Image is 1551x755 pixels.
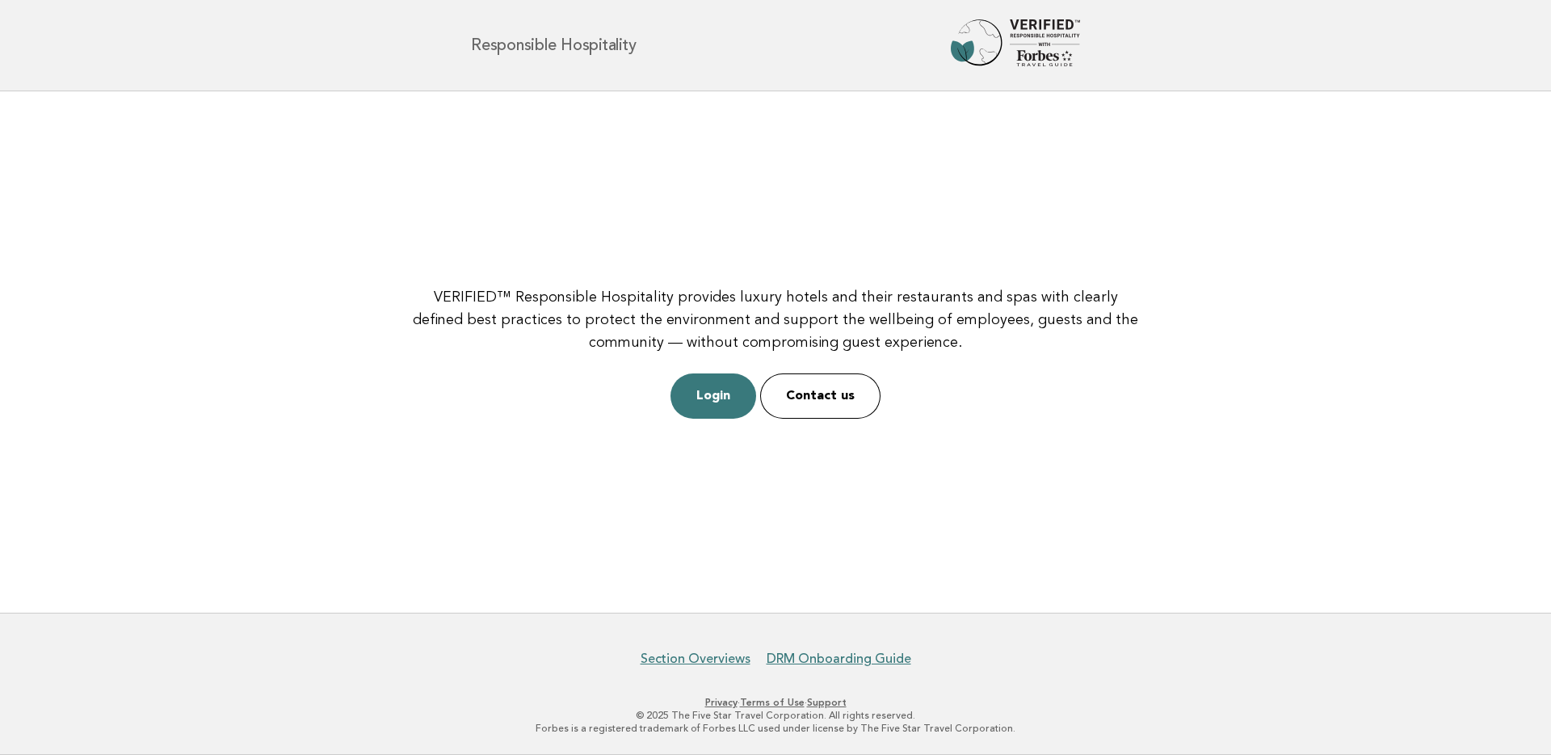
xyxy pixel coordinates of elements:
a: Contact us [760,373,881,419]
p: · · [281,696,1270,709]
p: Forbes is a registered trademark of Forbes LLC used under license by The Five Star Travel Corpora... [281,722,1270,735]
a: Section Overviews [641,651,750,667]
p: © 2025 The Five Star Travel Corporation. All rights reserved. [281,709,1270,722]
img: Forbes Travel Guide [951,19,1080,71]
a: Support [807,697,847,708]
h1: Responsible Hospitality [471,37,636,53]
a: Login [670,373,756,419]
a: Terms of Use [740,697,805,708]
p: VERIFIED™ Responsible Hospitality provides luxury hotels and their restaurants and spas with clea... [407,286,1144,354]
a: DRM Onboarding Guide [767,651,911,667]
a: Privacy [705,697,738,708]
